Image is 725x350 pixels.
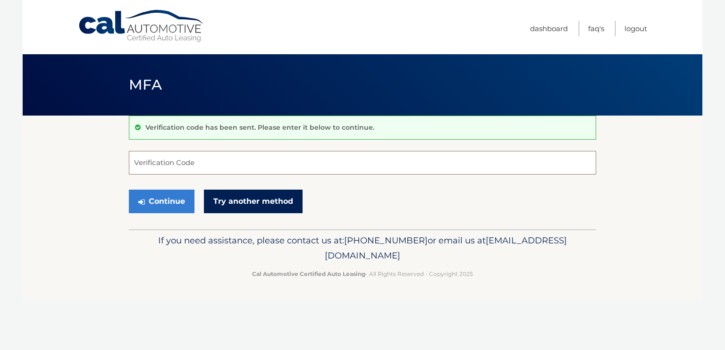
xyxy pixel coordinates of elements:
a: Cal Automotive [78,9,205,43]
p: - All Rights Reserved - Copyright 2025 [135,269,590,279]
span: [PHONE_NUMBER] [344,235,428,246]
a: Dashboard [530,21,568,36]
p: Verification code has been sent. Please enter it below to continue. [145,123,374,132]
span: MFA [129,76,162,93]
p: If you need assistance, please contact us at: or email us at [135,233,590,263]
a: FAQ's [588,21,604,36]
strong: Cal Automotive Certified Auto Leasing [252,270,365,277]
a: Logout [624,21,647,36]
span: [EMAIL_ADDRESS][DOMAIN_NAME] [325,235,567,261]
button: Continue [129,190,194,213]
input: Verification Code [129,151,596,175]
a: Try another method [204,190,303,213]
